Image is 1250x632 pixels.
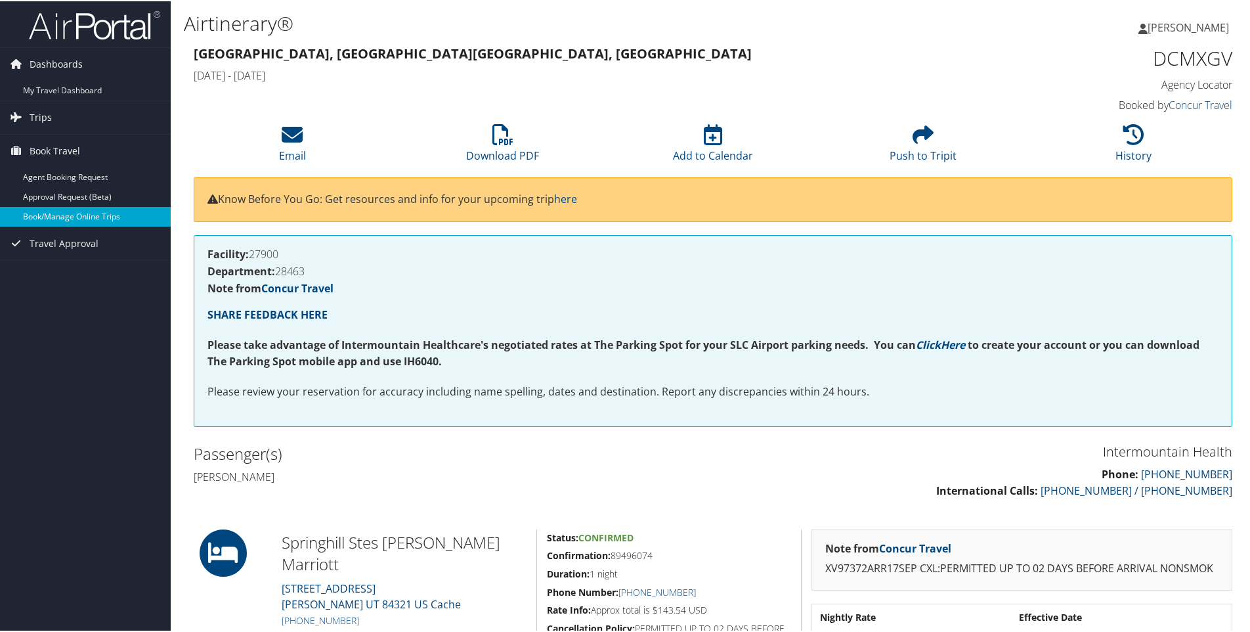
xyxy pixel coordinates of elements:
[1169,97,1232,111] a: Concur Travel
[30,133,80,166] span: Book Travel
[1041,482,1232,497] a: [PHONE_NUMBER] / [PHONE_NUMBER]
[916,336,941,351] a: Click
[194,468,703,483] h4: [PERSON_NAME]
[941,336,965,351] a: Here
[547,602,791,616] h5: Approx total is $143.54 USD
[184,9,890,36] h1: Airtinerary®
[207,263,275,277] strong: Department:
[466,130,539,162] a: Download PDF
[194,43,752,61] strong: [GEOGRAPHIC_DATA], [GEOGRAPHIC_DATA] [GEOGRAPHIC_DATA], [GEOGRAPHIC_DATA]
[194,441,703,464] h2: Passenger(s)
[547,566,590,579] strong: Duration:
[207,280,334,294] strong: Note from
[207,336,916,351] strong: Please take advantage of Intermountain Healthcare's negotiated rates at The Parking Spot for your...
[194,67,968,81] h4: [DATE] - [DATE]
[1102,466,1138,480] strong: Phone:
[1012,604,1230,628] th: Effective Date
[547,585,618,597] strong: Phone Number:
[29,9,160,39] img: airportal-logo.png
[207,306,328,321] a: SHARE FEEDBACK HERE
[578,530,634,543] span: Confirmed
[282,580,461,610] a: [STREET_ADDRESS][PERSON_NAME] UT 84321 US Cache
[547,602,591,615] strong: Rate Info:
[207,265,1218,275] h4: 28463
[207,382,1218,399] p: Please review your reservation for accuracy including name spelling, dates and destination. Repor...
[890,130,957,162] a: Push to Tripit
[813,604,1011,628] th: Nightly Rate
[30,226,98,259] span: Travel Approval
[207,246,249,260] strong: Facility:
[673,130,753,162] a: Add to Calendar
[547,566,791,579] h5: 1 night
[282,613,359,625] a: [PHONE_NUMBER]
[987,97,1232,111] h4: Booked by
[825,540,951,554] strong: Note from
[1115,130,1152,162] a: History
[825,559,1218,576] p: XV97372ARR17SEP CXL:PERMITTED UP TO 02 DAYS BEFORE ARRIVAL NONSMOK
[936,482,1038,497] strong: International Calls:
[547,548,791,561] h5: 89496074
[547,530,578,543] strong: Status:
[261,280,334,294] a: Concur Travel
[282,530,527,574] h2: Springhill Stes [PERSON_NAME] Marriott
[279,130,306,162] a: Email
[723,441,1232,460] h3: Intermountain Health
[547,548,611,560] strong: Confirmation:
[987,43,1232,71] h1: DCMXGV
[30,47,83,79] span: Dashboards
[1141,466,1232,480] a: [PHONE_NUMBER]
[554,191,577,205] a: here
[879,540,951,554] a: Concur Travel
[1138,7,1242,46] a: [PERSON_NAME]
[207,248,1218,258] h4: 27900
[1148,19,1229,34] span: [PERSON_NAME]
[618,585,696,597] a: [PHONE_NUMBER]
[987,76,1232,91] h4: Agency Locator
[30,100,52,133] span: Trips
[207,190,1218,207] p: Know Before You Go: Get resources and info for your upcoming trip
